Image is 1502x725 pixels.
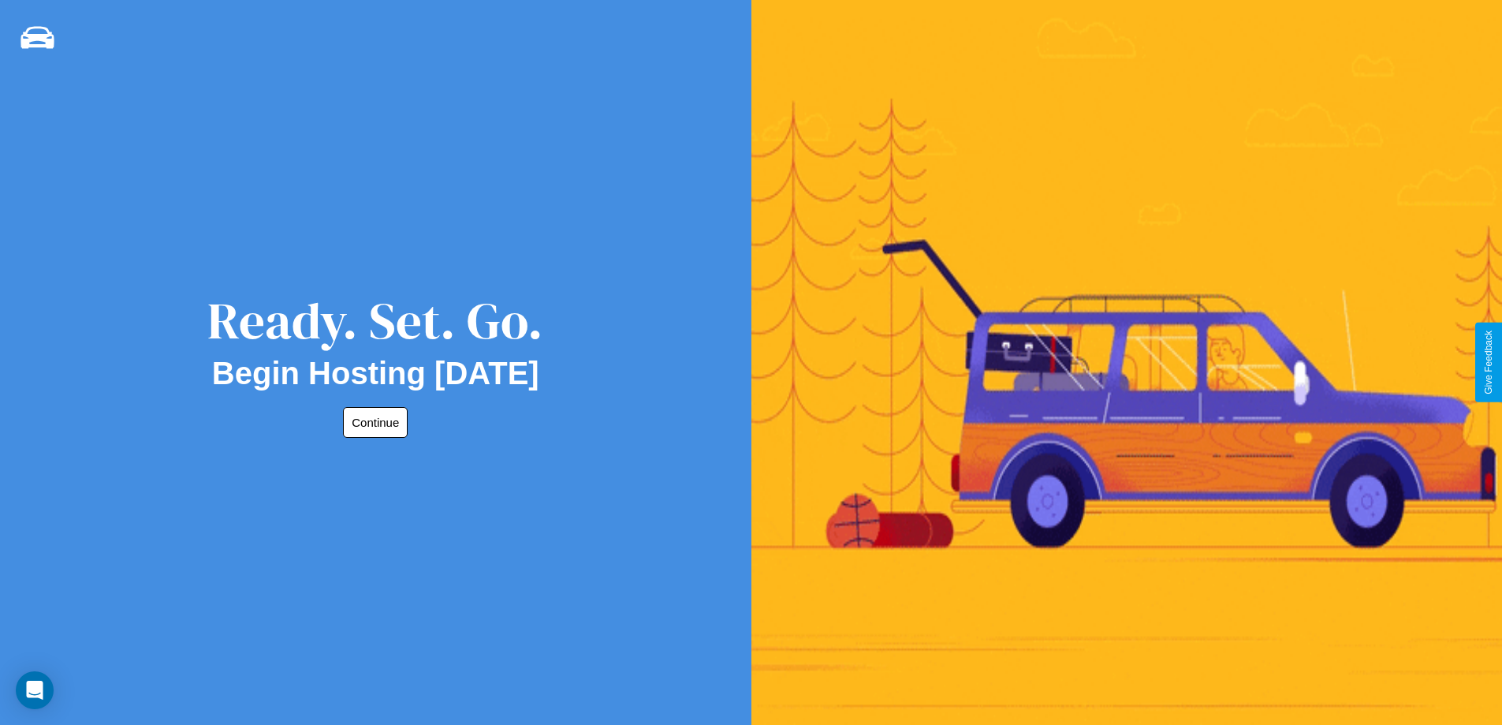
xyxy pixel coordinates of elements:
div: Open Intercom Messenger [16,671,54,709]
button: Continue [343,407,408,438]
div: Give Feedback [1483,331,1494,394]
h2: Begin Hosting [DATE] [212,356,539,391]
div: Ready. Set. Go. [207,286,543,356]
